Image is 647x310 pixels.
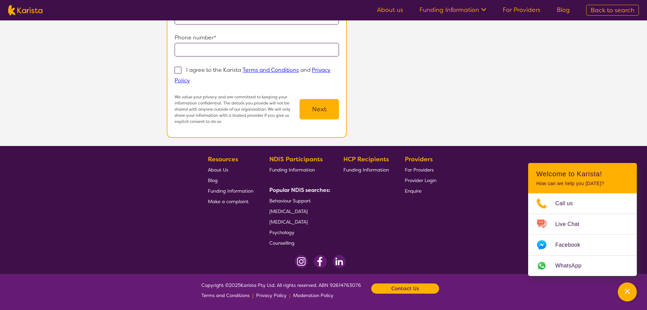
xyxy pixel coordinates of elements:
span: Make a complaint [208,198,249,205]
span: Call us [555,198,581,209]
img: Karista logo [8,5,42,15]
p: Phone number* [175,33,339,43]
b: Popular NDIS searches: [269,186,330,194]
b: Resources [208,155,238,163]
a: Blog [208,175,253,185]
a: For Providers [503,6,540,14]
span: Funding Information [269,167,315,173]
a: Funding Information [419,6,486,14]
span: Terms and Conditions [201,292,250,298]
b: Contact Us [391,283,419,294]
img: Instagram [295,255,308,268]
span: WhatsApp [555,261,590,271]
a: Make a complaint [208,196,253,207]
span: Back to search [591,6,634,14]
a: Funding Information [343,164,389,175]
div: Channel Menu [528,163,637,276]
a: Psychology [269,227,328,238]
p: We value your privacy and are committed to keeping your information confidential. The details you... [175,94,300,125]
span: Funding Information [208,188,253,194]
button: Channel Menu [618,282,637,301]
p: | [252,290,253,300]
a: For Providers [405,164,436,175]
span: Provider Login [405,177,436,183]
span: Copyright © 2025 Karista Pty Ltd. All rights reserved. ABN 92614763076 [201,280,361,300]
h2: Welcome to Karista! [536,170,629,178]
b: HCP Recipients [343,155,389,163]
a: Back to search [586,5,639,16]
p: | [289,290,290,300]
a: [MEDICAL_DATA] [269,216,328,227]
a: Funding Information [208,185,253,196]
span: Behaviour Support [269,198,311,204]
span: Enquire [405,188,421,194]
span: [MEDICAL_DATA] [269,208,308,214]
span: Counselling [269,240,294,246]
span: Moderation Policy [293,292,334,298]
a: Enquire [405,185,436,196]
p: I agree to the Karista and [175,66,330,84]
span: [MEDICAL_DATA] [269,219,308,225]
b: Providers [405,155,433,163]
button: Next [300,99,339,119]
a: [MEDICAL_DATA] [269,206,328,216]
a: Behaviour Support [269,195,328,206]
b: NDIS Participants [269,155,323,163]
a: Funding Information [269,164,328,175]
a: About Us [208,164,253,175]
span: Psychology [269,229,294,235]
a: Counselling [269,238,328,248]
p: How can we help you [DATE]? [536,181,629,186]
span: Live Chat [555,219,588,229]
span: Facebook [555,240,588,250]
img: Facebook [313,255,327,268]
a: Terms and Conditions [242,66,299,74]
a: Privacy Policy [256,290,287,300]
span: Blog [208,177,218,183]
a: Moderation Policy [293,290,334,300]
a: Blog [557,6,570,14]
span: About Us [208,167,228,173]
a: Terms and Conditions [201,290,250,300]
img: LinkedIn [333,255,346,268]
span: Privacy Policy [256,292,287,298]
a: About us [377,6,403,14]
a: Provider Login [405,175,436,185]
ul: Choose channel [528,193,637,276]
span: Funding Information [343,167,389,173]
a: Web link opens in a new tab. [528,256,637,276]
span: For Providers [405,167,434,173]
